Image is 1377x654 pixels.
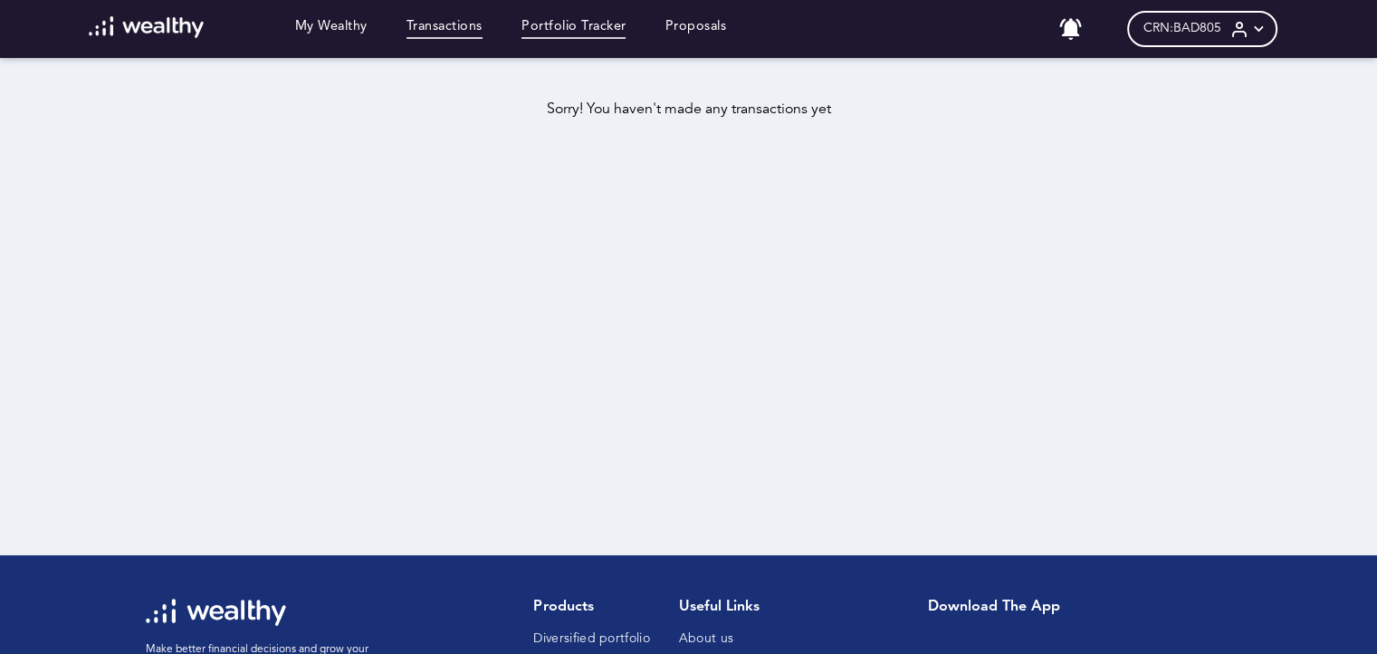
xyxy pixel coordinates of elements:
h1: Products [533,599,649,616]
h1: Download the app [928,599,1218,616]
img: wl-logo-white.svg [89,16,204,38]
img: wl-logo-white.svg [146,599,286,626]
a: Diversified portfolio [533,632,649,645]
h1: Useful Links [679,599,781,616]
span: CRN: BAD805 [1143,21,1221,36]
div: Sorry! You haven't made any transactions yet [43,101,1334,119]
a: My Wealthy [295,19,368,39]
a: About us [679,632,733,645]
a: Proposals [665,19,727,39]
a: Transactions [406,19,483,39]
a: Portfolio Tracker [521,19,626,39]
